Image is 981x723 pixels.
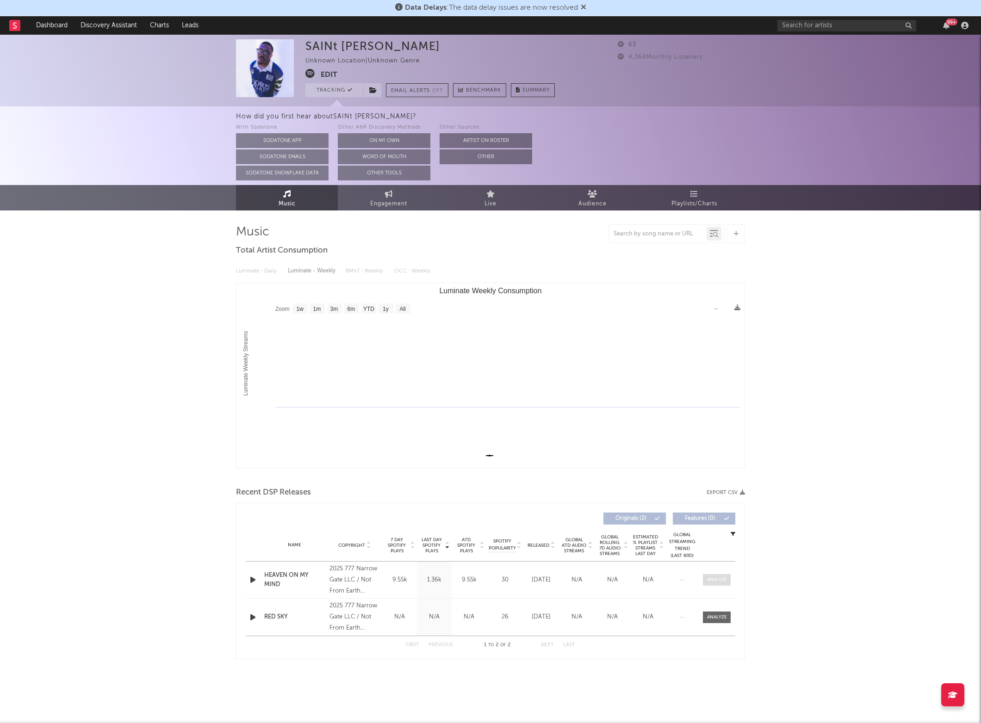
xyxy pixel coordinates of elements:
[440,185,541,210] a: Live
[305,39,440,53] div: SAINt [PERSON_NAME]
[668,531,696,559] div: Global Streaming Trend (Last 60D)
[279,198,296,210] span: Music
[385,575,415,585] div: 9.55k
[236,166,329,180] button: Sodatone Snowflake Data
[597,575,628,585] div: N/A
[561,612,592,622] div: N/A
[439,287,541,295] text: Luminate Weekly Consumption
[338,133,430,148] button: On My Own
[440,133,532,148] button: Artist on Roster
[385,537,409,554] span: 7 Day Spotify Plays
[385,612,415,622] div: N/A
[454,575,484,585] div: 9.55k
[74,16,143,35] a: Discovery Assistant
[338,166,430,180] button: Other Tools
[363,306,374,312] text: YTD
[236,283,745,468] svg: Luminate Weekly Consumption
[143,16,175,35] a: Charts
[329,600,380,634] div: 2025 777 Narrow Gate LLC / Not From Earth Records
[338,543,365,548] span: Copyright
[330,306,338,312] text: 3m
[561,537,587,554] span: Global ATD Audio Streams
[236,133,329,148] button: Sodatone App
[453,83,506,97] a: Benchmark
[633,575,664,585] div: N/A
[561,575,592,585] div: N/A
[264,542,325,549] div: Name
[405,4,447,12] span: Data Delays
[236,122,329,133] div: With Sodatone
[236,149,329,164] button: Sodatone Emails
[618,54,703,60] span: 4,364 Monthly Listeners
[526,612,557,622] div: [DATE]
[383,306,389,312] text: 1y
[522,88,550,93] span: Summary
[432,88,443,93] em: Off
[264,571,325,589] a: HEAVEN ON MY MIND
[707,490,745,495] button: Export CSV
[541,643,554,648] button: Next
[454,612,484,622] div: N/A
[581,4,586,12] span: Dismiss
[297,306,304,312] text: 1w
[338,122,430,133] div: Other A&R Discovery Methods
[673,513,735,525] button: Features(0)
[313,306,321,312] text: 1m
[329,563,380,597] div: 2025 777 Narrow Gate LLC / Not From Earth Records
[713,305,719,312] text: →
[618,42,636,48] span: 63
[236,487,311,498] span: Recent DSP Releases
[275,306,290,312] text: Zoom
[419,537,444,554] span: Last Day Spotify Plays
[406,643,419,648] button: First
[643,185,745,210] a: Playlists/Charts
[466,85,501,96] span: Benchmark
[563,643,575,648] button: Last
[541,185,643,210] a: Audience
[321,69,337,80] button: Edit
[264,612,325,622] a: RED SKY
[370,198,407,210] span: Engagement
[236,111,981,122] div: How did you first hear about SAINt [PERSON_NAME] ?
[175,16,205,35] a: Leads
[671,198,717,210] span: Playlists/Charts
[305,56,430,67] div: Unknown Location | Unknown Genre
[472,640,522,651] div: 1 2 2
[609,516,652,521] span: Originals ( 2 )
[440,122,532,133] div: Other Sources
[236,185,338,210] a: Music
[428,643,453,648] button: Previous
[946,19,957,25] div: 99 +
[578,198,607,210] span: Audience
[419,575,449,585] div: 1.36k
[511,83,555,97] button: Summary
[609,230,707,238] input: Search by song name or URL
[489,538,516,552] span: Spotify Popularity
[305,83,363,97] button: Tracking
[597,612,628,622] div: N/A
[489,575,521,585] div: 30
[633,612,664,622] div: N/A
[399,306,405,312] text: All
[943,22,950,29] button: 99+
[30,16,74,35] a: Dashboard
[338,149,430,164] button: Word Of Mouth
[603,513,666,525] button: Originals(2)
[419,612,449,622] div: N/A
[454,537,478,554] span: ATD Spotify Plays
[679,516,721,521] span: Features ( 0 )
[633,534,658,556] span: Estimated % Playlist Streams Last Day
[488,643,494,647] span: to
[386,83,448,97] button: Email AlertsOff
[777,20,916,31] input: Search for artists
[597,534,622,556] span: Global Rolling 7D Audio Streams
[489,612,521,622] div: 26
[440,149,532,164] button: Other
[526,575,557,585] div: [DATE]
[500,643,506,647] span: of
[348,306,355,312] text: 6m
[338,185,440,210] a: Engagement
[236,245,328,256] span: Total Artist Consumption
